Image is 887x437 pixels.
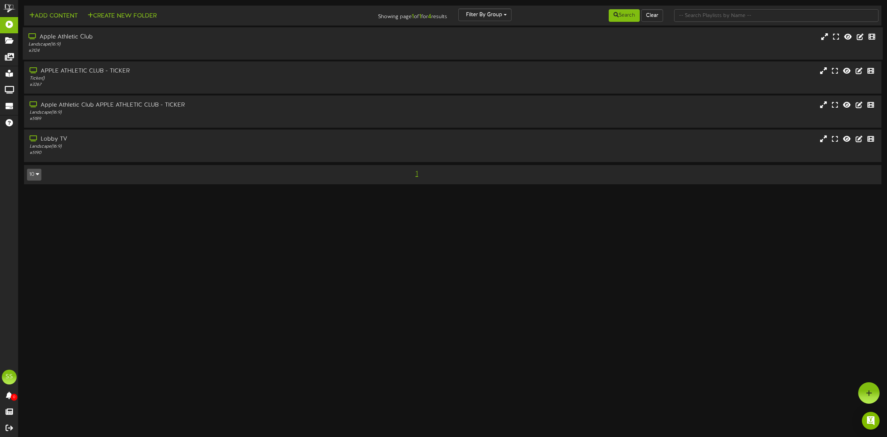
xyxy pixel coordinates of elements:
div: APPLE ATHLETIC CLUB - TICKER [30,67,376,75]
button: Filter By Group [458,9,512,21]
div: # 3267 [30,82,376,88]
div: Landscape ( 16:9 ) [30,144,376,150]
div: Landscape ( 16:9 ) [28,41,375,48]
div: Showing page of for results [309,9,453,21]
button: Search [609,9,640,22]
div: SS [2,370,17,384]
div: # 5189 [30,116,376,122]
button: Add Content [27,11,80,21]
div: Apple Athletic Club APPLE ATHLETIC CLUB - TICKER [30,101,376,110]
div: Apple Athletic Club [28,33,375,41]
div: # 5190 [30,150,376,156]
div: Ticker ( ) [30,75,376,82]
div: Landscape ( 16:9 ) [30,110,376,116]
strong: 4 [428,13,431,20]
button: Clear [641,9,663,22]
span: 0 [11,394,17,401]
div: Lobby TV [30,135,376,144]
span: 1 [414,170,420,178]
button: 10 [27,169,41,181]
div: Open Intercom Messenger [862,412,880,430]
strong: 1 [419,13,421,20]
div: # 3124 [28,48,375,54]
strong: 1 [412,13,414,20]
button: Create New Folder [85,11,159,21]
input: -- Search Playlists by Name -- [674,9,879,22]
